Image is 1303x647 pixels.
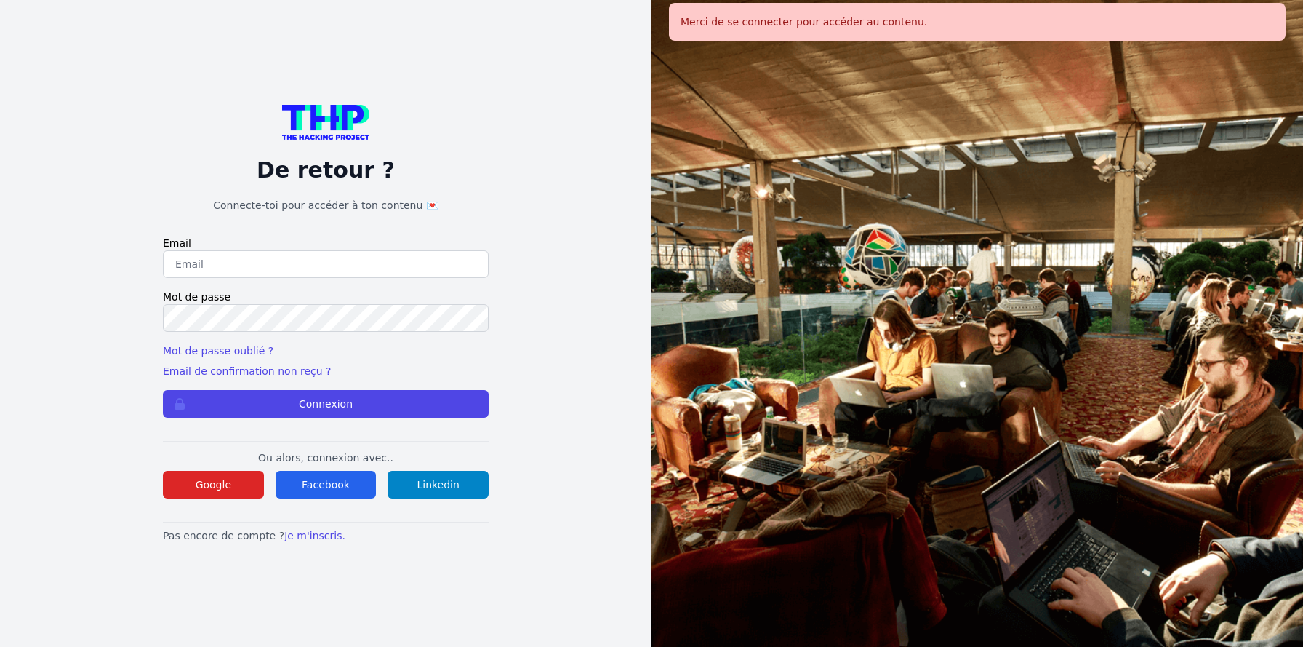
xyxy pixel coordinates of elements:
[163,365,331,377] a: Email de confirmation non reçu ?
[284,530,345,541] a: Je m'inscris.
[276,471,377,499] button: Facebook
[163,471,264,499] button: Google
[163,198,489,213] h1: Connecte-toi pour accéder à ton contenu 💌
[388,471,489,499] button: Linkedin
[669,3,1286,41] div: Merci de se connecter pour accéder au contenu.
[163,236,489,250] label: Email
[163,450,489,465] p: Ou alors, connexion avec..
[163,528,489,543] p: Pas encore de compte ?
[163,345,273,357] a: Mot de passe oublié ?
[163,290,489,304] label: Mot de passe
[163,390,489,418] button: Connexion
[163,250,489,278] input: Email
[163,157,489,183] p: De retour ?
[282,105,369,140] img: logo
